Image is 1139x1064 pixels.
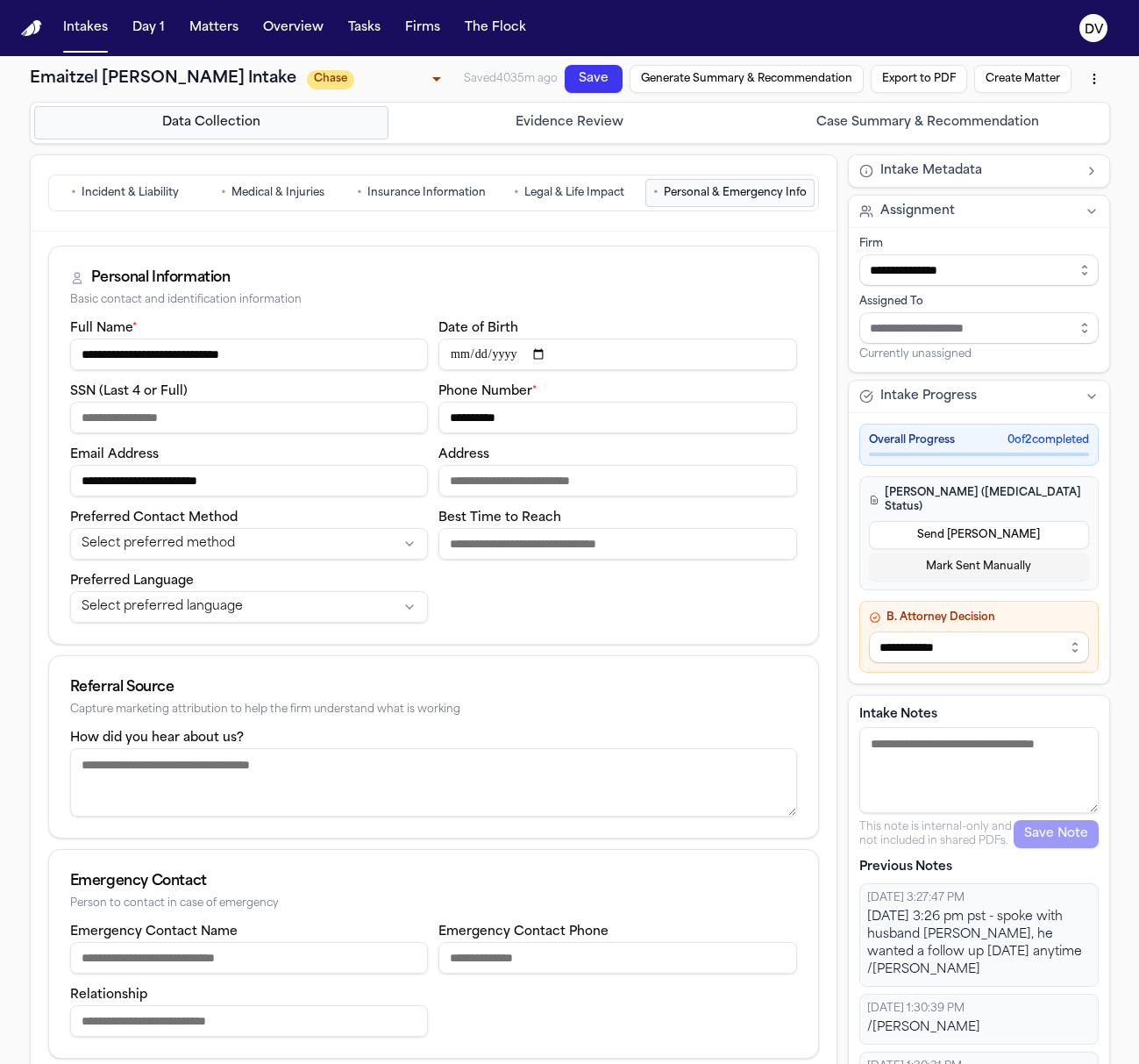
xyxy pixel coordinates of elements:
[70,448,159,461] label: Email Address
[307,70,355,89] span: Chase
[1007,433,1089,447] span: 0 of 2 completed
[91,268,231,289] div: Personal Information
[398,12,447,44] button: Firms
[630,65,864,93] button: Generate Summary & Recommendation
[867,1019,1091,1037] div: /[PERSON_NAME]
[70,703,797,717] div: Capture marketing attribution to help the firm understand what is working
[867,909,1091,979] div: [DATE] 3:26 pm pst - spoke with husband [PERSON_NAME], he wanted a follow up [DATE] anytime /[PER...
[307,67,447,91] div: Update intake status
[653,184,658,202] span: •
[869,521,1089,549] button: Send [PERSON_NAME]
[30,67,296,91] h1: Emaitzel [PERSON_NAME] Intake
[70,575,194,588] label: Preferred Language
[82,186,179,200] span: Incident & Liability
[524,186,624,200] span: Legal & Life Impact
[70,322,138,335] label: Full Name
[438,528,797,560] input: Best time to reach
[70,677,797,698] div: Referral Source
[458,12,533,44] button: The Flock
[70,339,429,370] input: Full name
[867,1002,1091,1016] div: [DATE] 1:30:39 PM
[70,465,429,496] input: Email address
[367,186,486,200] span: Insurance Information
[859,859,1099,876] p: Previous Notes
[869,486,1089,514] h4: [PERSON_NAME] ([MEDICAL_DATA] Status)
[70,385,188,398] label: SSN (Last 4 or Full)
[392,106,747,139] button: Go to Evidence Review step
[341,12,388,44] button: Tasks
[859,295,1099,309] div: Assigned To
[34,106,1106,139] nav: Intake steps
[256,12,331,44] button: Overview
[751,106,1106,139] button: Go to Case Summary & Recommendation step
[645,179,815,207] button: Go to Personal & Emergency Info
[70,1005,429,1037] input: Emergency contact relationship
[71,184,76,202] span: •
[56,12,115,44] button: Intakes
[182,12,246,44] button: Matters
[859,347,972,361] span: Currently unassigned
[70,402,429,433] input: SSN
[869,611,1089,625] h4: B. Attorney Decision
[867,891,1091,905] div: [DATE] 3:27:47 PM
[349,179,494,207] button: Go to Insurance Information
[438,925,609,939] label: Emergency Contact Phone
[438,511,561,525] label: Best Time to Reach
[859,727,1099,813] textarea: Intake notes
[201,179,345,207] button: Go to Medical & Injuries
[21,20,42,37] img: Finch Logo
[464,74,558,84] span: Saved 4035m ago
[70,989,147,1002] label: Relationship
[869,553,1089,581] button: Mark Sent Manually
[21,20,42,37] a: Home
[859,706,1099,724] label: Intake Notes
[565,65,623,93] button: Save
[664,186,807,200] span: Personal & Emergency Info
[438,322,518,335] label: Date of Birth
[357,184,362,202] span: •
[1078,63,1110,95] button: More actions
[438,942,797,974] input: Emergency contact phone
[70,732,244,745] label: How did you hear about us?
[859,820,1014,848] p: This note is internal-only and not included in shared PDFs.
[70,294,797,307] div: Basic contact and identification information
[438,385,537,398] label: Phone Number
[70,511,238,525] label: Preferred Contact Method
[438,402,797,433] input: Phone number
[880,162,982,180] span: Intake Metadata
[221,184,226,202] span: •
[869,433,955,447] span: Overall Progress
[438,448,489,461] label: Address
[70,942,429,974] input: Emergency contact name
[70,897,797,910] div: Person to contact in case of emergency
[871,65,967,93] button: Export to PDF
[125,12,172,44] button: Day 1
[438,465,797,496] input: Address
[34,106,389,139] button: Go to Data Collection step
[859,254,1099,286] input: Select firm
[849,196,1109,227] button: Assignment
[70,871,797,892] div: Emergency Contact
[974,65,1071,93] button: Create Matter
[1085,24,1104,36] text: DV
[880,388,977,405] span: Intake Progress
[53,179,197,207] button: Go to Incident & Liability
[859,237,1099,251] div: Firm
[70,925,238,939] label: Emergency Contact Name
[849,381,1109,412] button: Intake Progress
[880,203,955,220] span: Assignment
[859,312,1099,344] input: Assign to staff member
[514,184,519,202] span: •
[497,179,642,207] button: Go to Legal & Life Impact
[438,339,797,370] input: Date of birth
[849,155,1109,187] button: Intake Metadata
[231,186,324,200] span: Medical & Injuries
